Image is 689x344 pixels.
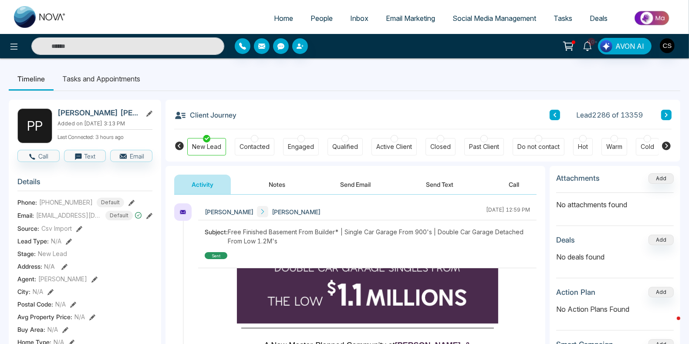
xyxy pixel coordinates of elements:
p: No deals found [556,252,674,262]
img: Nova CRM Logo [14,6,66,28]
div: Closed [430,142,451,151]
span: Inbox [350,14,368,23]
span: Stage: [17,249,36,258]
div: Contacted [240,142,270,151]
div: Past Client [469,142,499,151]
span: Postal Code : [17,300,53,309]
div: sent [205,252,227,259]
a: Social Media Management [444,10,545,27]
span: N/A [33,287,43,296]
span: [EMAIL_ADDRESS][DOMAIN_NAME] [36,211,101,220]
li: Tasks and Appointments [54,67,149,91]
span: Email Marketing [386,14,435,23]
div: Hot [578,142,588,151]
a: Email Marketing [377,10,444,27]
div: Engaged [288,142,314,151]
li: Timeline [9,67,54,91]
iframe: Intercom live chat [659,314,680,335]
div: Cold [641,142,654,151]
span: Phone: [17,198,37,207]
button: Call [491,175,537,194]
button: Text [64,150,106,162]
h2: [PERSON_NAME] [PERSON_NAME] [57,108,138,117]
p: Added on [DATE] 3:13 PM [57,120,152,128]
img: User Avatar [660,38,675,53]
h3: Client Journey [174,108,236,121]
div: Active Client [376,142,412,151]
span: N/A [47,325,58,334]
h3: Details [17,177,152,191]
div: New Lead [192,142,221,151]
span: Lead Type: [17,236,49,246]
span: N/A [51,236,61,246]
span: Buy Area : [17,325,45,334]
button: Email [110,150,152,162]
span: Email: [17,211,34,220]
div: Warm [606,142,622,151]
div: Qualified [332,142,358,151]
button: Call [17,150,60,162]
a: Tasks [545,10,581,27]
span: [PERSON_NAME] [38,274,87,283]
span: Lead 2286 of 13359 [576,110,643,120]
span: Csv Import [41,224,72,233]
span: Subject: [205,227,228,246]
span: Deals [590,14,608,23]
button: Add [648,173,674,184]
h3: Action Plan [556,288,595,297]
span: [PHONE_NUMBER] [39,198,93,207]
h3: Deals [556,236,575,244]
button: Add [648,235,674,245]
p: No attachments found [556,193,674,210]
span: 10+ [588,38,595,46]
p: Last Connected: 3 hours ago [57,132,152,141]
span: New Lead [38,249,67,258]
button: Notes [251,175,303,194]
span: [PERSON_NAME] [272,207,321,216]
span: Address: [17,262,55,271]
span: N/A [44,263,55,270]
img: Lead Flow [600,40,612,52]
span: N/A [74,312,85,321]
span: Avg Property Price : [17,312,72,321]
a: Inbox [341,10,377,27]
span: People [311,14,333,23]
h3: Attachments [556,174,600,182]
button: AVON AI [598,38,652,54]
span: [PERSON_NAME] [205,207,253,216]
span: Add [648,174,674,182]
div: P P [17,108,52,143]
span: Social Media Management [453,14,536,23]
span: N/A [55,300,66,309]
span: Agent: [17,274,36,283]
span: Home [274,14,293,23]
button: Send Text [409,175,471,194]
img: Market-place.gif [621,8,684,28]
span: AVON AI [615,41,644,51]
div: [DATE] 12:59 PM [486,206,530,217]
a: Home [265,10,302,27]
button: Activity [174,175,231,194]
span: Tasks [554,14,572,23]
a: 10+ [577,38,598,53]
button: Add [648,287,674,297]
p: No Action Plans Found [556,304,674,314]
div: Do not contact [517,142,560,151]
a: Deals [581,10,616,27]
span: Default [105,211,133,220]
button: Send Email [323,175,388,194]
span: Source: [17,224,39,233]
span: Default [97,198,124,207]
span: City : [17,287,30,296]
span: Free Finished Basement From Builder* | Single Car Garage From 900's | Double Car Garage Detached ... [228,227,530,246]
a: People [302,10,341,27]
